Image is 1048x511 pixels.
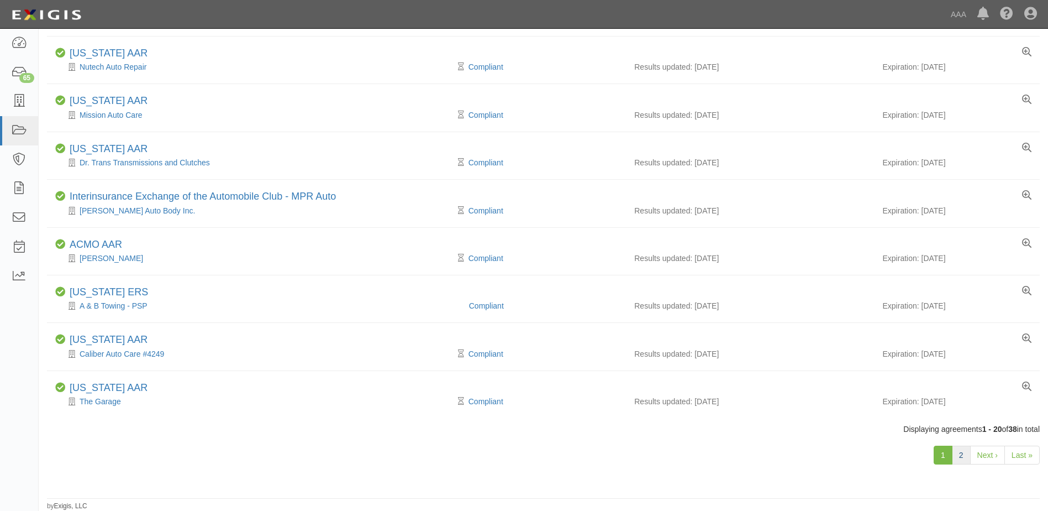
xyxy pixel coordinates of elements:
[80,301,148,310] a: A & B Towing - PSP
[55,300,461,311] div: A & B Towing - PSP
[70,334,148,346] div: Texas AAR
[8,5,85,25] img: logo-5460c22ac91f19d4615b14bd174203de0afe785f0fc80cf4dbbc73dc1793850b.png
[70,95,148,106] a: [US_STATE] AAR
[1022,143,1031,153] a: View results summary
[952,446,971,465] a: 2
[55,191,65,201] i: Compliant
[1008,425,1017,434] b: 38
[468,254,503,263] a: Compliant
[70,382,148,394] div: New Mexico AAR
[80,158,210,167] a: Dr. Trans Transmissions and Clutches
[634,300,866,311] div: Results updated: [DATE]
[19,73,34,83] div: 65
[80,111,143,119] a: Mission Auto Care
[458,207,464,215] i: Pending Review
[55,109,461,121] div: Mission Auto Care
[1022,48,1031,58] a: View results summary
[1022,191,1031,201] a: View results summary
[80,350,164,358] a: Caliber Auto Care #4249
[468,158,503,167] a: Compliant
[468,397,503,406] a: Compliant
[55,48,65,58] i: Compliant
[1022,286,1031,296] a: View results summary
[55,396,461,407] div: The Garage
[55,239,65,249] i: Compliant
[80,254,143,263] a: [PERSON_NAME]
[882,157,1031,168] div: Expiration: [DATE]
[970,446,1005,465] a: Next ›
[882,253,1031,264] div: Expiration: [DATE]
[55,96,65,106] i: Compliant
[468,206,503,215] a: Compliant
[1022,95,1031,105] a: View results summary
[55,348,461,359] div: Caliber Auto Care #4249
[55,61,461,72] div: Nutech Auto Repair
[458,111,464,119] i: Pending Review
[70,143,148,154] a: [US_STATE] AAR
[458,159,464,166] i: Pending Review
[70,48,148,59] a: [US_STATE] AAR
[1022,334,1031,344] a: View results summary
[70,286,148,299] div: California ERS
[634,348,866,359] div: Results updated: [DATE]
[70,95,148,107] div: California AAR
[55,383,65,393] i: Compliant
[39,424,1048,435] div: Displaying agreements of in total
[634,253,866,264] div: Results updated: [DATE]
[55,205,461,216] div: Mascari Auto Body Inc.
[1022,382,1031,392] a: View results summary
[634,157,866,168] div: Results updated: [DATE]
[634,205,866,216] div: Results updated: [DATE]
[55,144,65,154] i: Compliant
[70,191,336,203] div: Interinsurance Exchange of the Automobile Club - MPR Auto
[882,348,1031,359] div: Expiration: [DATE]
[55,157,461,168] div: Dr. Trans Transmissions and Clutches
[882,205,1031,216] div: Expiration: [DATE]
[70,143,148,155] div: California AAR
[80,206,195,215] a: [PERSON_NAME] Auto Body Inc.
[54,502,87,510] a: Exigis, LLC
[468,111,503,119] a: Compliant
[882,61,1031,72] div: Expiration: [DATE]
[882,396,1031,407] div: Expiration: [DATE]
[468,62,503,71] a: Compliant
[882,300,1031,311] div: Expiration: [DATE]
[70,382,148,393] a: [US_STATE] AAR
[47,502,87,511] small: by
[458,254,464,262] i: Pending Review
[458,398,464,405] i: Pending Review
[70,191,336,202] a: Interinsurance Exchange of the Automobile Club - MPR Auto
[55,287,65,297] i: Compliant
[468,350,503,358] a: Compliant
[469,301,504,310] a: Compliant
[70,334,148,345] a: [US_STATE] AAR
[70,239,122,250] a: ACMO AAR
[1000,8,1013,21] i: Help Center - Complianz
[70,239,122,251] div: ACMO AAR
[882,109,1031,121] div: Expiration: [DATE]
[80,62,146,71] a: Nutech Auto Repair
[70,48,148,60] div: California AAR
[982,425,1002,434] b: 1 - 20
[70,286,148,298] a: [US_STATE] ERS
[458,350,464,358] i: Pending Review
[55,335,65,345] i: Compliant
[1022,239,1031,249] a: View results summary
[1004,446,1040,465] a: Last »
[634,109,866,121] div: Results updated: [DATE]
[934,446,952,465] a: 1
[80,397,121,406] a: The Garage
[55,253,461,264] div: IKE Honda
[634,61,866,72] div: Results updated: [DATE]
[634,396,866,407] div: Results updated: [DATE]
[945,3,972,25] a: AAA
[458,63,464,71] i: Pending Review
